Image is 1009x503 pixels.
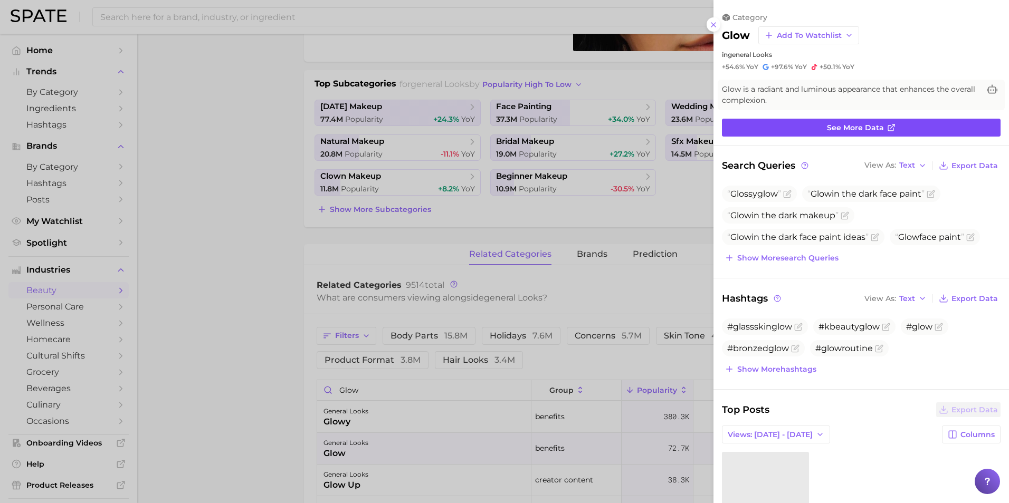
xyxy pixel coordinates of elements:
span: Show more hashtags [737,365,816,374]
button: Flag as miscategorized or irrelevant [794,323,803,331]
button: Flag as miscategorized or irrelevant [882,323,890,331]
span: YoY [842,63,854,71]
button: Flag as miscategorized or irrelevant [935,323,943,331]
span: general looks [728,51,772,59]
span: Top Posts [722,402,769,417]
span: See more data [827,123,884,132]
span: +50.1% [820,63,841,71]
div: in [722,51,1001,59]
span: #glow [906,322,932,332]
span: in the dark face paint ideas [727,232,869,242]
span: Views: [DATE] - [DATE] [728,430,813,439]
button: Flag as miscategorized or irrelevant [871,233,879,241]
span: Search Queries [722,158,810,173]
button: Columns [942,425,1001,443]
button: Export Data [936,158,1001,173]
h2: glow [722,29,750,42]
span: +54.6% [722,63,745,71]
span: glow [757,189,778,199]
span: Export Data [951,161,998,170]
button: Flag as miscategorized or irrelevant [875,344,883,353]
button: Export Data [936,402,1001,417]
a: See more data [722,119,1001,137]
span: View As [864,296,896,302]
span: #glowroutine [815,343,873,353]
span: #bronzedglow [727,343,789,353]
span: in the dark makeup [727,210,839,220]
button: Export Data [936,291,1001,306]
span: Glow [898,232,919,242]
button: Show moresearch queries [722,250,841,265]
span: Show more search queries [737,254,839,263]
span: Add to Watchlist [777,31,842,40]
span: Export Data [951,294,998,303]
span: View As [864,162,896,168]
button: Show morehashtags [722,362,819,376]
button: Views: [DATE] - [DATE] [722,425,830,443]
span: #kbeautyglow [818,322,880,332]
span: category [732,13,767,22]
button: Flag as miscategorized or irrelevant [927,190,935,198]
button: Flag as miscategorized or irrelevant [791,344,799,353]
button: View AsText [862,159,929,172]
span: Text [899,296,915,302]
span: Glow [811,189,832,199]
span: Glow is a radiant and luminous appearance that enhances the overall complexion. [722,84,979,106]
span: in the dark face paint [807,189,925,199]
button: Add to Watchlist [758,26,859,44]
span: Hashtags [722,291,783,306]
button: Flag as miscategorized or irrelevant [783,190,792,198]
span: Glow [730,232,751,242]
span: YoY [795,63,807,71]
button: View AsText [862,292,929,305]
span: Glow [730,210,751,220]
button: Flag as miscategorized or irrelevant [841,211,849,220]
span: YoY [746,63,758,71]
span: Glossy [727,189,781,199]
span: Export Data [951,405,998,414]
span: face paint [895,232,964,242]
span: Text [899,162,915,168]
span: Columns [960,430,995,439]
span: +97.6% [771,63,793,71]
button: Flag as miscategorized or irrelevant [966,233,975,241]
span: #glassskinglow [727,322,792,332]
